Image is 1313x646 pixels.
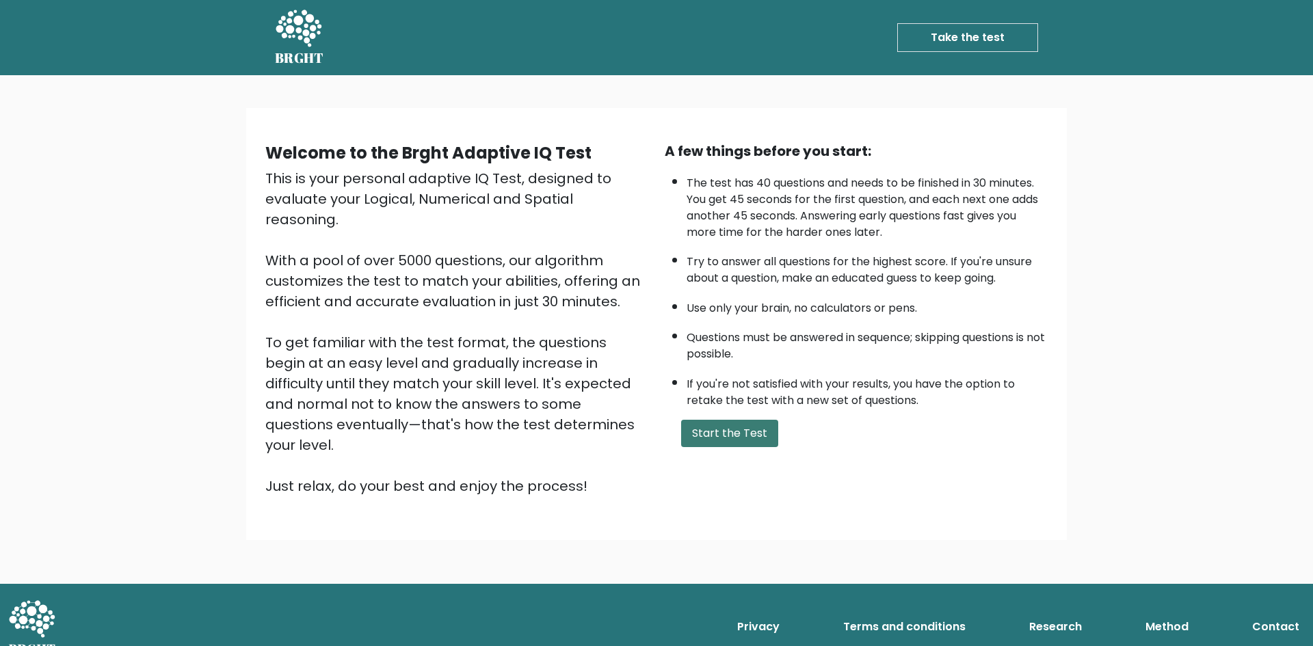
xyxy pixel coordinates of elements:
[265,168,648,496] div: This is your personal adaptive IQ Test, designed to evaluate your Logical, Numerical and Spatial ...
[265,142,592,164] b: Welcome to the Brght Adaptive IQ Test
[687,369,1048,409] li: If you're not satisfied with your results, you have the option to retake the test with a new set ...
[732,613,785,641] a: Privacy
[665,141,1048,161] div: A few things before you start:
[1140,613,1194,641] a: Method
[275,5,324,70] a: BRGHT
[897,23,1038,52] a: Take the test
[1024,613,1087,641] a: Research
[687,247,1048,286] li: Try to answer all questions for the highest score. If you're unsure about a question, make an edu...
[687,323,1048,362] li: Questions must be answered in sequence; skipping questions is not possible.
[687,168,1048,241] li: The test has 40 questions and needs to be finished in 30 minutes. You get 45 seconds for the firs...
[275,50,324,66] h5: BRGHT
[1247,613,1305,641] a: Contact
[838,613,971,641] a: Terms and conditions
[681,420,778,447] button: Start the Test
[687,293,1048,317] li: Use only your brain, no calculators or pens.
